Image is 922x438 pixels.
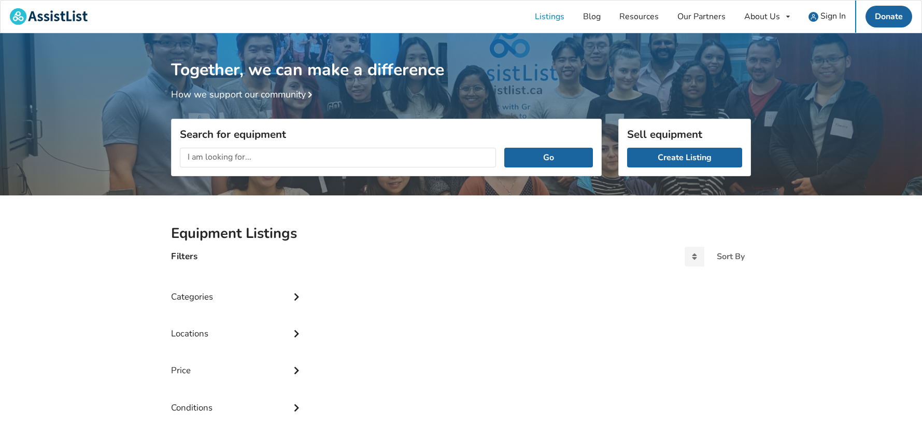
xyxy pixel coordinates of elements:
div: Conditions [171,382,304,418]
div: Sort By [717,252,745,261]
img: user icon [808,12,818,22]
a: Blog [574,1,610,33]
a: Listings [526,1,574,33]
h4: Filters [171,250,197,262]
a: Our Partners [668,1,735,33]
h1: Together, we can make a difference [171,33,751,80]
input: I am looking for... [180,148,496,167]
a: Create Listing [627,148,742,167]
img: assistlist-logo [10,8,88,25]
a: Donate [866,6,912,27]
a: user icon Sign In [799,1,855,33]
h2: Equipment Listings [171,224,751,243]
div: Price [171,344,304,381]
div: Categories [171,271,304,307]
span: Sign In [820,10,846,22]
div: About Us [744,12,780,21]
h3: Sell equipment [627,128,742,141]
button: Go [504,148,593,167]
div: Locations [171,307,304,344]
a: How we support our community [171,88,316,101]
a: Resources [610,1,668,33]
h3: Search for equipment [180,128,593,141]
